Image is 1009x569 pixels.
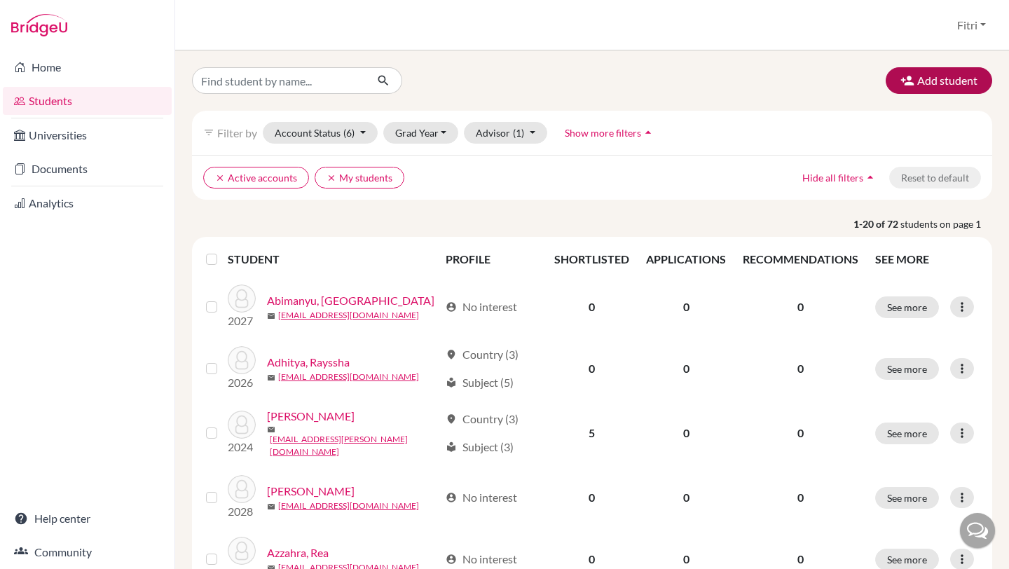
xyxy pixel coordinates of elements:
[315,167,404,188] button: clearMy students
[437,242,547,276] th: PROFILE
[343,127,355,139] span: (6)
[886,67,992,94] button: Add student
[446,377,457,388] span: local_library
[3,189,172,217] a: Analytics
[446,299,517,315] div: No interest
[853,217,900,231] strong: 1-20 of 72
[446,374,514,391] div: Subject (5)
[743,299,858,315] p: 0
[446,489,517,506] div: No interest
[546,399,638,467] td: 5
[267,373,275,382] span: mail
[641,125,655,139] i: arrow_drop_up
[863,170,877,184] i: arrow_drop_up
[228,503,256,520] p: 2028
[446,349,457,360] span: location_on
[734,242,867,276] th: RECOMMENDATIONS
[228,475,256,503] img: augustav latif, Brandon
[446,441,457,453] span: local_library
[446,439,514,455] div: Subject (3)
[267,483,355,500] a: [PERSON_NAME]
[638,467,734,528] td: 0
[278,309,419,322] a: [EMAIL_ADDRESS][DOMAIN_NAME]
[875,358,939,380] button: See more
[3,87,172,115] a: Students
[3,53,172,81] a: Home
[203,167,309,188] button: clearActive accounts
[743,551,858,568] p: 0
[267,292,434,309] a: Abimanyu, [GEOGRAPHIC_DATA]
[278,500,419,512] a: [EMAIL_ADDRESS][DOMAIN_NAME]
[446,411,519,427] div: Country (3)
[203,127,214,138] i: filter_list
[3,121,172,149] a: Universities
[446,551,517,568] div: No interest
[228,346,256,374] img: Adhitya, Rayssha
[228,439,256,455] p: 2024
[263,122,378,144] button: Account Status(6)
[546,276,638,338] td: 0
[638,338,734,399] td: 0
[743,360,858,377] p: 0
[743,425,858,441] p: 0
[32,10,61,22] span: Help
[802,172,863,184] span: Hide all filters
[553,122,667,144] button: Show more filtersarrow_drop_up
[228,411,256,439] img: Angeline, Michelle
[228,242,437,276] th: STUDENT
[228,313,256,329] p: 2027
[192,67,366,94] input: Find student by name...
[228,374,256,391] p: 2026
[446,554,457,565] span: account_circle
[743,489,858,506] p: 0
[3,505,172,533] a: Help center
[267,544,329,561] a: Azzahra, Rea
[546,338,638,399] td: 0
[11,14,67,36] img: Bridge-U
[546,242,638,276] th: SHORTLISTED
[3,155,172,183] a: Documents
[875,423,939,444] button: See more
[867,242,987,276] th: SEE MORE
[546,467,638,528] td: 0
[513,127,524,139] span: (1)
[638,242,734,276] th: APPLICATIONS
[638,276,734,338] td: 0
[951,12,992,39] button: Fitri
[267,502,275,511] span: mail
[446,492,457,503] span: account_circle
[638,399,734,467] td: 0
[446,346,519,363] div: Country (3)
[565,127,641,139] span: Show more filters
[383,122,459,144] button: Grad Year
[464,122,547,144] button: Advisor(1)
[889,167,981,188] button: Reset to default
[900,217,992,231] span: students on page 1
[875,487,939,509] button: See more
[228,537,256,565] img: Azzahra, Rea
[267,408,355,425] a: [PERSON_NAME]
[3,538,172,566] a: Community
[278,371,419,383] a: [EMAIL_ADDRESS][DOMAIN_NAME]
[327,173,336,183] i: clear
[267,312,275,320] span: mail
[215,173,225,183] i: clear
[875,296,939,318] button: See more
[446,301,457,313] span: account_circle
[267,425,275,434] span: mail
[790,167,889,188] button: Hide all filtersarrow_drop_up
[446,413,457,425] span: location_on
[228,284,256,313] img: Abimanyu, Raden
[267,354,350,371] a: Adhitya, Rayssha
[270,433,439,458] a: [EMAIL_ADDRESS][PERSON_NAME][DOMAIN_NAME]
[217,126,257,139] span: Filter by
